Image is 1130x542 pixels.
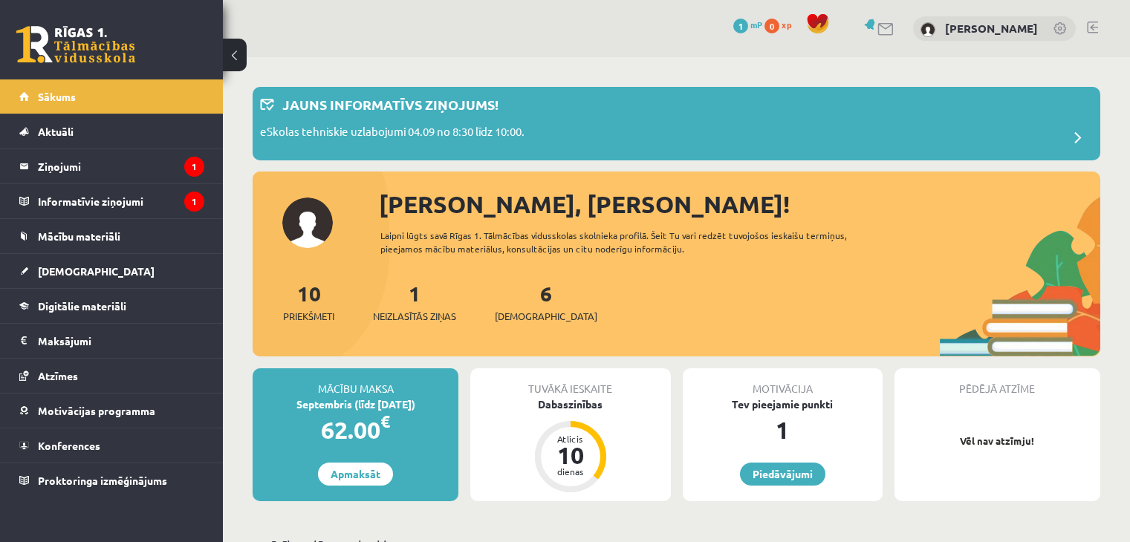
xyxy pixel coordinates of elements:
a: Atzīmes [19,359,204,393]
p: Vēl nav atzīmju! [902,434,1093,448]
div: 10 [548,443,593,467]
div: Mācību maksa [253,368,458,396]
div: [PERSON_NAME], [PERSON_NAME]! [379,186,1100,222]
span: [DEMOGRAPHIC_DATA] [38,264,155,278]
p: Jauns informatīvs ziņojums! [282,94,499,114]
span: Digitālie materiāli [38,299,126,313]
a: Motivācijas programma [19,394,204,428]
a: Aktuāli [19,114,204,148]
span: Motivācijas programma [38,404,155,417]
a: Rīgas 1. Tālmācības vidusskola [16,26,135,63]
i: 1 [184,157,204,177]
legend: Maksājumi [38,324,204,358]
div: Dabaszinības [470,396,670,412]
a: 0 xp [764,19,799,30]
p: eSkolas tehniskie uzlabojumi 04.09 no 8:30 līdz 10:00. [260,123,525,144]
span: Priekšmeti [283,309,334,324]
a: Ziņojumi1 [19,149,204,183]
div: 1 [683,412,883,448]
div: Tev pieejamie punkti [683,396,883,412]
legend: Informatīvie ziņojumi [38,184,204,218]
img: Reinis Kristofers Jirgensons [920,22,935,37]
div: Septembris (līdz [DATE]) [253,396,458,412]
a: Sākums [19,79,204,114]
a: 6[DEMOGRAPHIC_DATA] [495,280,597,324]
div: Pēdējā atzīme [894,368,1100,396]
span: Aktuāli [38,125,74,138]
a: 1 mP [733,19,762,30]
a: [PERSON_NAME] [945,21,1038,36]
span: xp [782,19,791,30]
div: Atlicis [548,434,593,443]
span: [DEMOGRAPHIC_DATA] [495,309,597,324]
div: 62.00 [253,412,458,448]
a: Konferences [19,428,204,463]
a: Digitālie materiāli [19,289,204,323]
span: Proktoringa izmēģinājums [38,474,167,487]
span: Konferences [38,439,100,452]
div: Motivācija [683,368,883,396]
a: 10Priekšmeti [283,280,334,324]
div: Tuvākā ieskaite [470,368,670,396]
a: Dabaszinības Atlicis 10 dienas [470,396,670,494]
i: 1 [184,192,204,212]
a: Mācību materiāli [19,219,204,253]
div: dienas [548,467,593,476]
span: Neizlasītās ziņas [373,309,456,324]
a: Informatīvie ziņojumi1 [19,184,204,218]
span: Mācību materiāli [38,229,120,243]
a: Jauns informatīvs ziņojums! eSkolas tehniskie uzlabojumi 04.09 no 8:30 līdz 10:00. [260,94,1093,153]
a: [DEMOGRAPHIC_DATA] [19,254,204,288]
a: Piedāvājumi [740,463,825,486]
span: Atzīmes [38,369,78,382]
a: Maksājumi [19,324,204,358]
a: Apmaksāt [318,463,393,486]
span: mP [750,19,762,30]
div: Laipni lūgts savā Rīgas 1. Tālmācības vidusskolas skolnieka profilā. Šeit Tu vari redzēt tuvojošo... [380,229,889,255]
legend: Ziņojumi [38,149,204,183]
span: 1 [733,19,748,33]
span: 0 [764,19,779,33]
a: Proktoringa izmēģinājums [19,463,204,497]
span: Sākums [38,90,76,103]
span: € [380,411,390,432]
a: 1Neizlasītās ziņas [373,280,456,324]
